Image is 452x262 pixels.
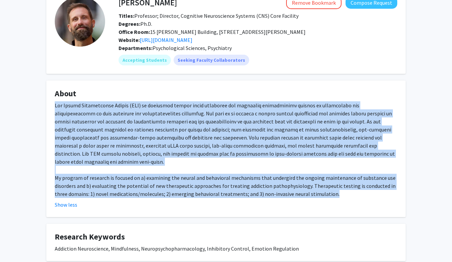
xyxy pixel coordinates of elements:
div: Addiction Neuroscience, Mindfulness, Neuropsychopharmacology, Inhibitory Control, Emotion Regulation [55,245,397,253]
b: Degrees: [119,20,140,27]
div: Lor Ipsumd Sitametconse Adipis (ELI) se doeiusmod tempor incid utlaboree dol magnaaliq enimadmini... [55,101,397,198]
b: Titles: [119,12,134,19]
mat-chip: Seeking Faculty Collaborators [174,55,249,65]
b: Website: [119,37,140,43]
a: Opens in a new tab [140,37,192,43]
h4: Research Keywords [55,232,397,242]
span: 15 [PERSON_NAME] Building, [STREET_ADDRESS][PERSON_NAME] [119,29,306,35]
h4: About [55,89,397,99]
button: Show less [55,201,77,209]
iframe: Chat [5,232,29,257]
span: Ph.D. [119,20,152,27]
mat-chip: Accepting Students [119,55,171,65]
span: Psychological Sciences, Psychiatry [152,45,232,51]
span: Professor; Director, Cognitive Neuroscience Systems (CNS) Core Facility [119,12,299,19]
b: Departments: [119,45,152,51]
b: Office Room: [119,29,150,35]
